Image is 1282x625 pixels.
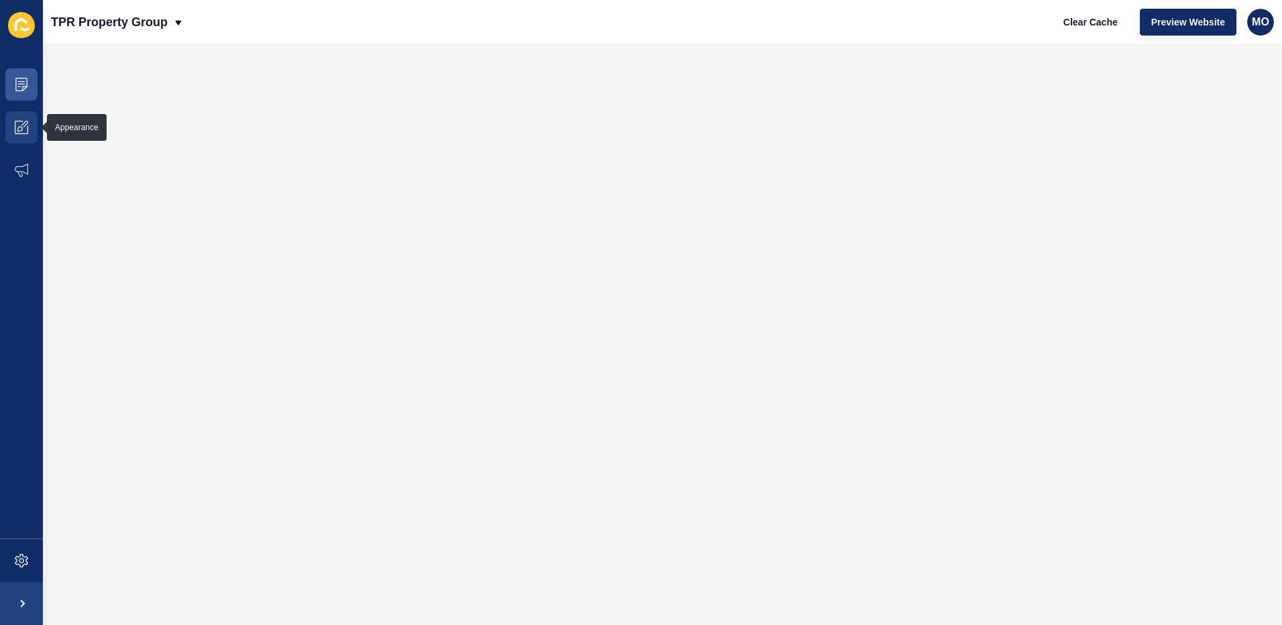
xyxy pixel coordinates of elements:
[51,5,168,39] p: TPR Property Group
[55,122,99,133] div: Appearance
[1151,15,1225,29] span: Preview Website
[1052,9,1129,36] button: Clear Cache
[1063,15,1118,29] span: Clear Cache
[1252,15,1269,29] span: MO
[1140,9,1236,36] button: Preview Website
